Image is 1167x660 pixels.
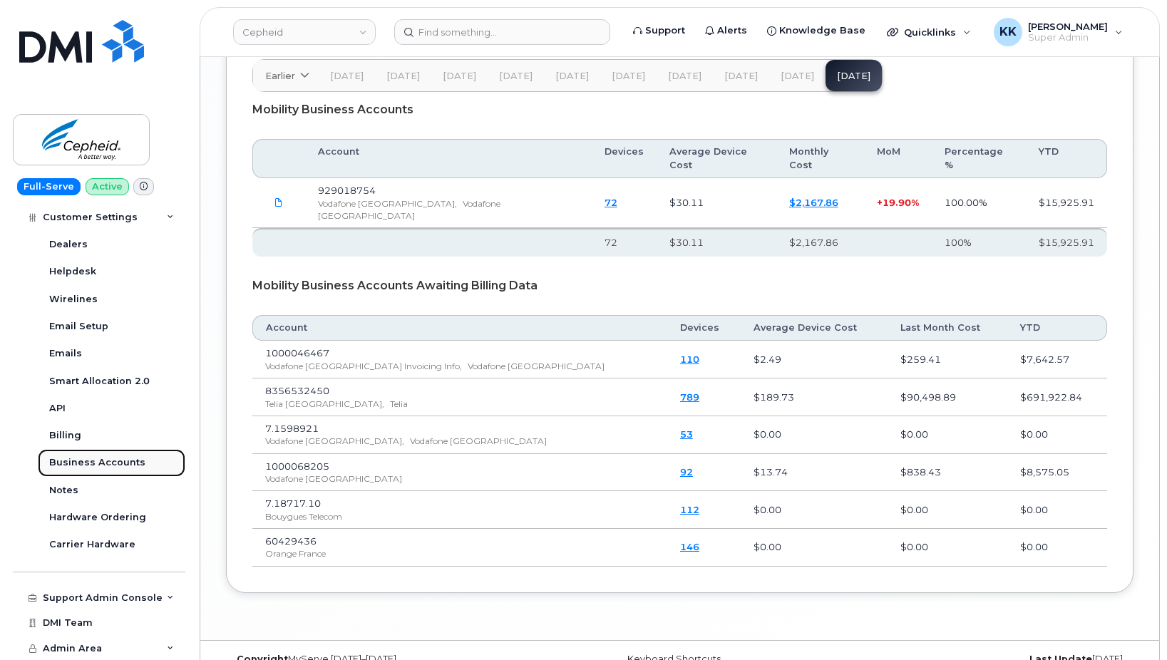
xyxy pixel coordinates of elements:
span: Knowledge Base [779,24,865,38]
span: Vodafone [GEOGRAPHIC_DATA], [318,198,457,209]
td: $838.43 [888,454,1007,492]
span: [DATE] [724,71,758,82]
td: $13.74 [741,454,888,492]
td: $2.49 [741,341,888,378]
div: Kristin Kammer-Grossman [984,18,1133,46]
span: 60429436 [265,535,317,547]
iframe: Messenger Launcher [1105,598,1156,649]
td: $0.00 [888,491,1007,529]
td: $0.00 [888,416,1007,454]
th: Average Device Cost [657,139,776,178]
a: 789 [680,391,699,403]
th: 100% [932,228,1026,257]
div: Quicklinks [877,18,981,46]
a: $2,167.86 [789,197,838,208]
div: Mobility Business Accounts Awaiting Billing Data [252,268,1107,304]
td: $0.00 [1007,529,1107,567]
th: Last Month Cost [888,315,1007,341]
span: Vodafone [GEOGRAPHIC_DATA] Invoicing Info, [265,361,462,371]
th: Average Device Cost [741,315,888,341]
th: MoM [864,139,932,178]
th: $2,167.86 [776,228,865,257]
span: Vodafone [GEOGRAPHIC_DATA] [410,435,547,446]
th: YTD [1026,139,1107,178]
th: Monthly Cost [776,139,865,178]
td: $0.00 [888,529,1007,567]
a: 110 [680,354,699,365]
span: Bouygues Telecom [265,511,342,522]
td: 100.00% [932,178,1026,228]
th: $15,925.91 [1026,228,1107,257]
span: [DATE] [781,71,814,82]
span: Earlier [265,69,295,83]
td: $189.73 [741,378,888,416]
span: 929018754 [318,185,376,196]
th: Devices [667,315,741,341]
td: $0.00 [741,529,888,567]
td: $30.11 [657,178,776,228]
span: Super Admin [1028,32,1108,43]
a: Earlier [253,60,319,91]
th: Percentage % [932,139,1026,178]
span: Telia [390,398,408,409]
a: 146 [680,541,699,552]
a: CI0925048043.pdf [265,190,292,215]
th: $30.11 [657,228,776,257]
span: Vodafone [GEOGRAPHIC_DATA], [265,435,404,446]
a: Alerts [695,16,757,45]
a: 112 [680,504,699,515]
a: Knowledge Base [757,16,875,45]
td: $8,575.05 [1007,454,1107,492]
span: [DATE] [499,71,533,82]
td: $691,922.84 [1007,378,1107,416]
span: Telia [GEOGRAPHIC_DATA], [265,398,384,409]
span: [DATE] [386,71,420,82]
td: $0.00 [1007,491,1107,529]
th: Devices [592,139,657,178]
input: Find something... [394,19,610,45]
span: 7.18717.10 [265,497,321,509]
span: [DATE] [330,71,364,82]
td: $90,498.89 [888,378,1007,416]
a: Support [623,16,695,45]
span: [DATE] [555,71,589,82]
td: $259.41 [888,341,1007,378]
span: Support [645,24,685,38]
td: $0.00 [1007,416,1107,454]
span: [DATE] [612,71,645,82]
span: 1000046467 [265,347,329,359]
td: $15,925.91 [1026,178,1107,228]
span: Alerts [717,24,747,38]
th: Account [252,315,667,341]
span: [DATE] [668,71,701,82]
span: 1000068205 [265,460,329,472]
th: YTD [1007,315,1107,341]
span: 7.1598921 [265,423,319,434]
span: [PERSON_NAME] [1028,21,1108,32]
span: Vodafone [GEOGRAPHIC_DATA] [318,198,500,221]
a: 53 [680,428,693,440]
span: Orange France [265,548,326,559]
span: [DATE] [443,71,476,82]
th: Account [305,139,592,178]
td: $0.00 [741,416,888,454]
td: $0.00 [741,491,888,529]
a: 72 [605,197,617,208]
span: + [877,197,883,208]
span: Vodafone [GEOGRAPHIC_DATA] [265,473,402,484]
th: 72 [592,228,657,257]
span: 8356532450 [265,385,329,396]
span: KK [999,24,1017,41]
td: $7,642.57 [1007,341,1107,378]
a: 92 [680,466,693,478]
span: 19.90% [883,197,919,208]
a: Cepheid [233,19,376,45]
span: Vodafone [GEOGRAPHIC_DATA] [468,361,605,371]
span: Quicklinks [904,26,956,38]
div: Mobility Business Accounts [252,92,1107,128]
